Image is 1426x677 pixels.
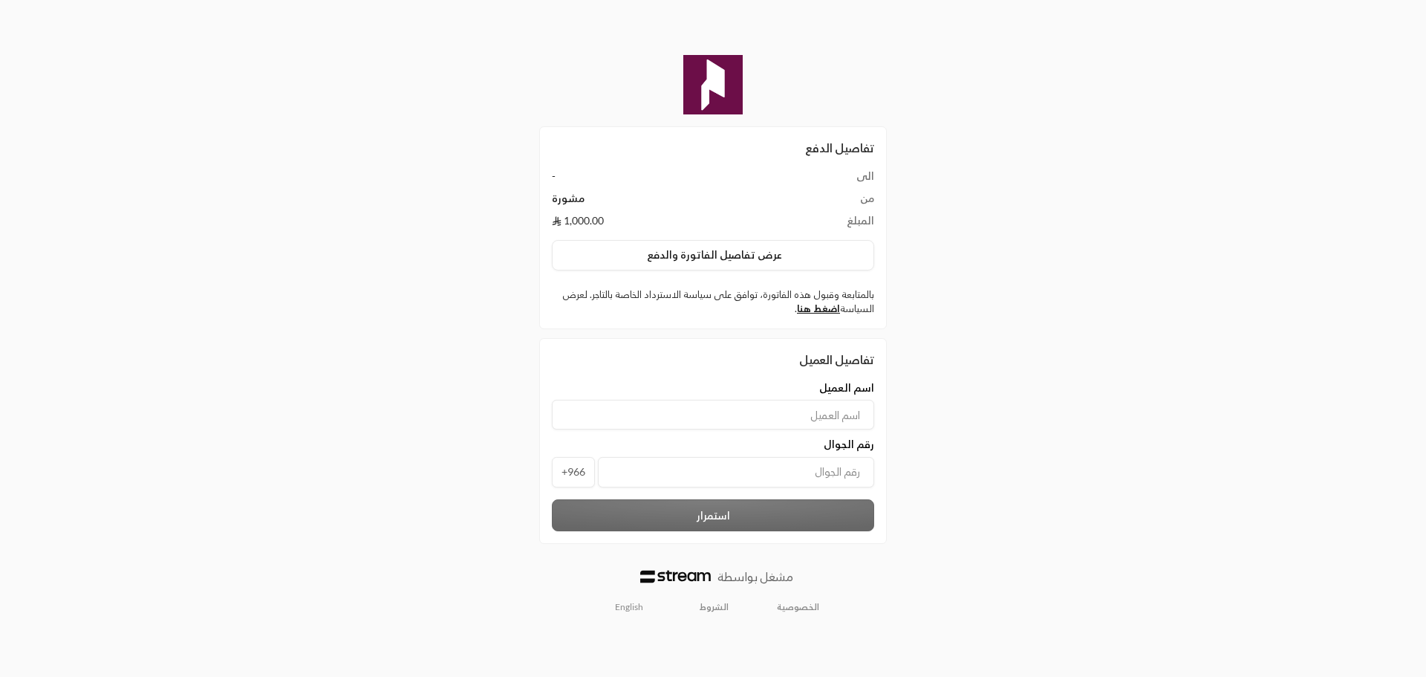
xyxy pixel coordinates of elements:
[552,351,874,369] div: تفاصيل العميل
[700,601,729,613] a: الشروط
[598,457,874,487] input: رقم الجوال
[683,55,743,114] img: Company Logo
[552,400,874,430] input: اسم العميل
[640,570,711,583] img: Logo
[717,568,793,586] p: مشغل بواسطة
[819,380,874,395] span: اسم العميل
[797,302,840,314] a: اضغط هنا
[552,288,874,317] label: بالمتابعة وقبول هذه الفاتورة، توافق على سياسة الاسترداد الخاصة بالتاجر. لعرض السياسة .
[552,139,874,157] h2: تفاصيل الدفع
[607,595,651,619] a: English
[762,169,874,191] td: الى
[762,191,874,213] td: من
[824,437,874,452] span: رقم الجوال
[552,213,762,228] td: 1,000.00
[552,191,762,213] td: مشورة
[552,240,874,271] button: عرض تفاصيل الفاتورة والدفع
[762,213,874,228] td: المبلغ
[777,601,819,613] a: الخصوصية
[552,169,762,191] td: -
[552,457,595,487] span: +966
